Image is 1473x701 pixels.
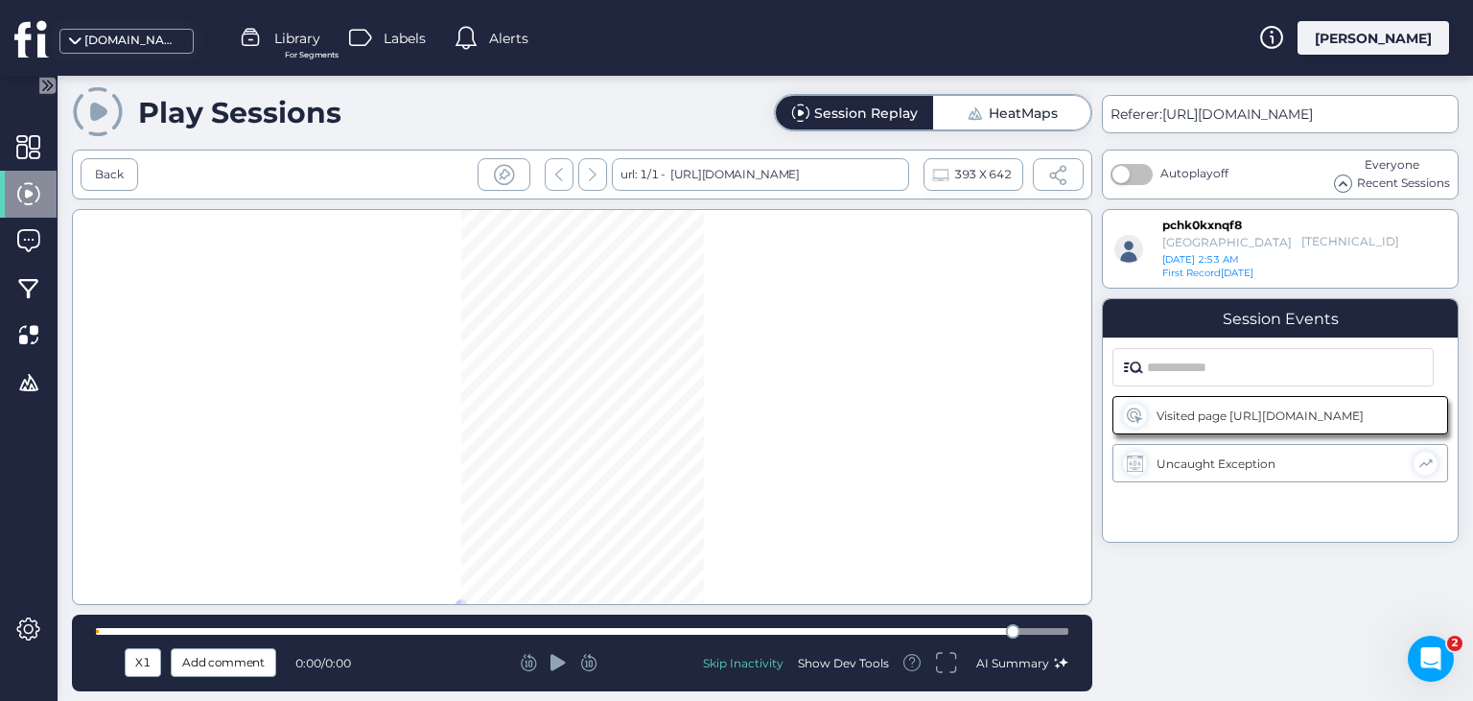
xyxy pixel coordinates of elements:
[159,572,225,586] span: Messages
[38,136,345,169] p: Hi [PERSON_NAME]
[814,106,918,120] div: Session Replay
[1162,235,1292,249] div: [GEOGRAPHIC_DATA]
[666,158,800,191] div: [URL][DOMAIN_NAME]
[1298,21,1449,55] div: [PERSON_NAME]
[95,166,124,184] div: Back
[1301,234,1377,250] div: [TECHNICAL_ID]
[384,28,426,49] span: Labels
[976,656,1049,670] span: AI Summary
[19,225,364,298] div: Send us a messageWe will reply as soon as we can
[1223,310,1339,328] div: Session Events
[28,316,356,355] button: Search for help
[489,28,528,49] span: Alerts
[989,106,1058,120] div: HeatMaps
[39,262,320,282] div: We will reply as soon as we can
[330,31,364,65] div: Close
[1162,218,1256,234] div: pchk0kxnqf8
[1357,175,1450,193] span: Recent Sessions
[798,655,889,671] div: Show Dev Tools
[274,28,320,49] span: Library
[39,326,155,346] span: Search for help
[1334,156,1450,175] div: Everyone
[1111,105,1162,123] span: Referer:
[39,426,321,446] div: FS.identify - Identifying users
[278,31,316,69] img: Profile image for Hamed
[295,656,321,670] span: 0:00
[1213,166,1228,180] span: off
[39,461,321,481] div: Welcome to FullSession
[39,497,321,537] div: Unleashing Session Control Using Custom Attributes
[38,169,345,201] p: How can we help?
[38,35,69,65] img: logo
[1162,253,1314,267] div: [DATE] 2:53 AM
[28,489,356,545] div: Unleashing Session Control Using Custom Attributes
[304,572,335,586] span: Help
[954,164,1011,185] span: 393 X 642
[1162,267,1221,279] span: First Record
[1162,105,1313,123] span: [URL][DOMAIN_NAME]
[28,362,356,418] div: Enhancing Session Insights With Custom Events
[42,572,85,586] span: Home
[39,242,320,262] div: Send us a message
[129,652,156,673] div: X1
[1447,636,1462,651] span: 2
[182,652,265,673] span: Add comment
[325,656,351,670] span: 0:00
[138,95,341,130] div: Play Sessions
[285,49,339,61] span: For Segments
[1157,456,1404,471] div: Uncaught Exception
[295,656,362,670] div: /
[39,370,321,410] div: Enhancing Session Insights With Custom Events
[1160,166,1228,180] span: Autoplay
[84,32,180,50] div: [DOMAIN_NAME]
[28,418,356,454] div: FS.identify - Identifying users
[1408,636,1454,682] iframe: Intercom live chat
[256,525,384,601] button: Help
[612,158,909,191] div: url: 1/1 -
[128,525,255,601] button: Messages
[1162,267,1266,280] div: [DATE]
[703,655,783,671] div: Skip Inactivity
[1157,409,1406,423] div: Visited page [URL][DOMAIN_NAME]
[28,454,356,489] div: Welcome to FullSession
